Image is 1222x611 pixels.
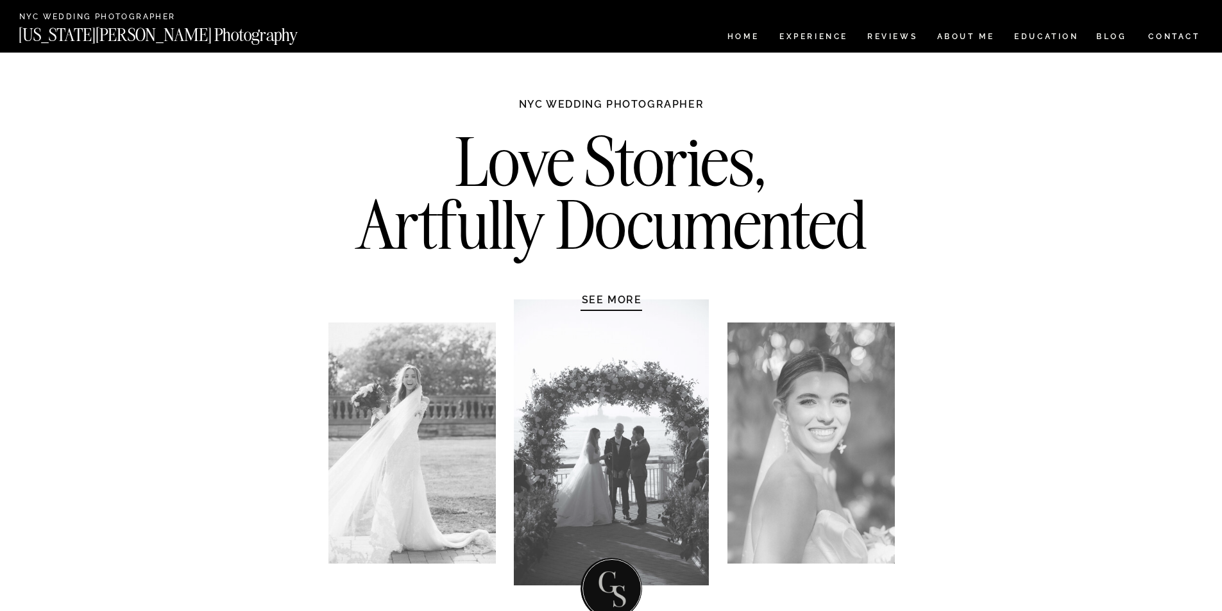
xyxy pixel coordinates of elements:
[343,130,881,265] h2: Love Stories, Artfully Documented
[1096,33,1127,44] a: BLOG
[867,33,915,44] a: REVIEWS
[1013,33,1080,44] a: EDUCATION
[725,33,761,44] a: HOME
[491,97,732,123] h1: NYC WEDDING PHOTOGRAPHER
[779,33,847,44] a: Experience
[1148,29,1201,44] a: CONTACT
[937,33,995,44] a: ABOUT ME
[551,293,673,306] a: SEE MORE
[19,13,212,22] a: NYC Wedding Photographer
[19,26,341,37] a: [US_STATE][PERSON_NAME] Photography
